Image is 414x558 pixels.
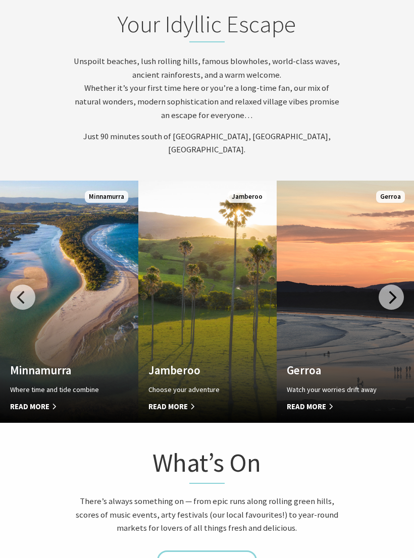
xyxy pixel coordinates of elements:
p: Watch your worries drift away [287,384,384,396]
h4: Minnamurra [10,363,108,377]
p: Choose your adventure [148,384,246,396]
span: Read More [10,401,108,413]
span: Minnamurra [85,191,128,203]
h4: Gerroa [287,363,384,377]
span: Jamberoo [228,191,267,203]
span: Read More [287,401,384,413]
span: Gerroa [376,191,405,203]
p: Where time and tide combine [10,384,108,396]
p: Unspoilt beaches, lush rolling hills, famous blowholes, world-class waves, ancient rainforests, a... [73,55,341,122]
h2: Your Idyllic Escape [73,10,341,42]
p: Just 90 minutes south of [GEOGRAPHIC_DATA], [GEOGRAPHIC_DATA], [GEOGRAPHIC_DATA]. [73,130,341,157]
h4: Jamberoo [148,363,246,377]
p: There’s always something on — from epic runs along rolling green hills, scores of music events, a... [73,495,341,535]
span: Read More [148,401,246,413]
h1: What’s On [73,446,341,484]
a: Custom Image Used Jamberoo Choose your adventure Read More Jamberoo [138,181,277,423]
